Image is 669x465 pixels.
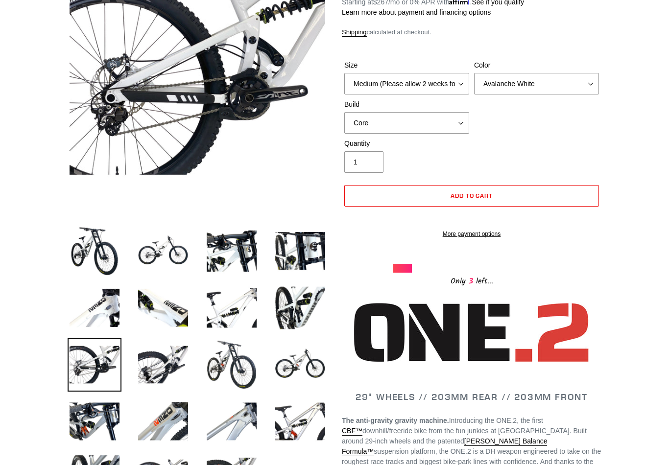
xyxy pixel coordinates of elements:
[136,395,190,448] img: Load image into Gallery viewer, ONE.2 DH - Complete Bike
[342,28,367,37] a: Shipping
[344,139,469,149] label: Quantity
[136,281,190,335] img: Load image into Gallery viewer, ONE.2 DH - Complete Bike
[344,99,469,110] label: Build
[451,192,493,199] span: Add to cart
[342,417,449,424] strong: The anti-gravity gravity machine.
[344,60,469,70] label: Size
[273,338,327,392] img: Load image into Gallery viewer, ONE.2 DH - Complete Bike
[68,224,121,278] img: Load image into Gallery viewer, ONE.2 DH - Complete Bike
[342,27,601,37] div: calculated at checkout.
[205,338,259,392] img: Load image into Gallery viewer, ONE.2 DH - Complete Bike
[68,338,121,392] img: Load image into Gallery viewer, ONE.2 DH - Complete Bike
[273,281,327,335] img: Load image into Gallery viewer, ONE.2 DH - Complete Bike
[342,8,491,16] a: Learn more about payment and financing options
[136,224,190,278] img: Load image into Gallery viewer, ONE.2 DH - Complete Bike
[205,224,259,278] img: Load image into Gallery viewer, ONE.2 DH - Complete Bike
[136,338,190,392] img: Load image into Gallery viewer, ONE.2 DH - Complete Bike
[68,395,121,448] img: Load image into Gallery viewer, ONE.2 DH - Complete Bike
[273,224,327,278] img: Load image into Gallery viewer, ONE.2 DH - Complete Bike
[466,275,476,287] span: 3
[342,427,362,436] a: CBF™
[344,230,599,238] a: More payment options
[344,185,599,207] button: Add to cart
[474,60,599,70] label: Color
[356,391,588,402] span: 29" WHEELS // 203MM REAR // 203MM FRONT
[393,273,550,288] div: Only left...
[68,281,121,335] img: Load image into Gallery viewer, ONE.2 DH - Complete Bike
[273,395,327,448] img: Load image into Gallery viewer, ONE.2 DH - Complete Bike
[205,395,259,448] img: Load image into Gallery viewer, ONE.2 DH - Complete Bike
[205,281,259,335] img: Load image into Gallery viewer, ONE.2 DH - Complete Bike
